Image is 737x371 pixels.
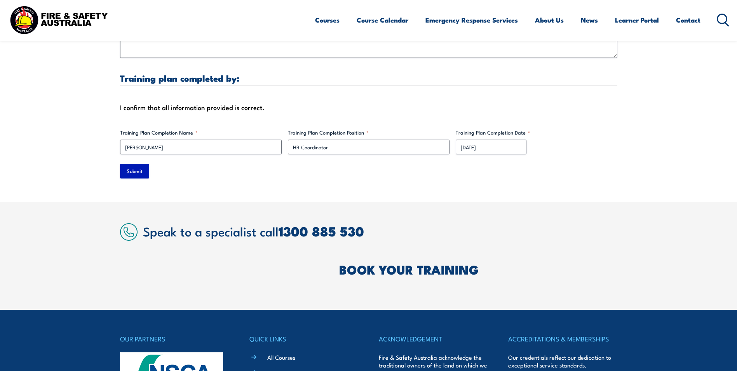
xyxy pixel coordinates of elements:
label: Training Plan Completion Name [120,129,282,136]
a: Courses [315,10,340,30]
p: Our credentials reflect our dedication to exceptional service standards. [508,353,617,369]
a: All Courses [267,353,295,361]
a: About Us [535,10,564,30]
label: Training Plan Completion Position [288,129,450,136]
a: Emergency Response Services [425,10,518,30]
input: dd/mm/yyyy [456,140,526,154]
h4: OUR PARTNERS [120,333,229,344]
a: News [581,10,598,30]
label: Training Plan Completion Date [456,129,617,136]
input: Submit [120,164,149,178]
a: Learner Portal [615,10,659,30]
a: Course Calendar [357,10,408,30]
div: I confirm that all information provided is correct. [120,101,617,113]
h3: Training plan completed by: [120,73,617,82]
h4: ACKNOWLEDGEMENT [379,333,488,344]
h2: BOOK YOUR TRAINING [339,264,617,275]
a: Contact [676,10,700,30]
h2: Speak to a specialist call [143,224,617,238]
a: 1300 885 530 [279,220,364,241]
h4: QUICK LINKS [249,333,358,344]
h4: ACCREDITATIONS & MEMBERSHIPS [508,333,617,344]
